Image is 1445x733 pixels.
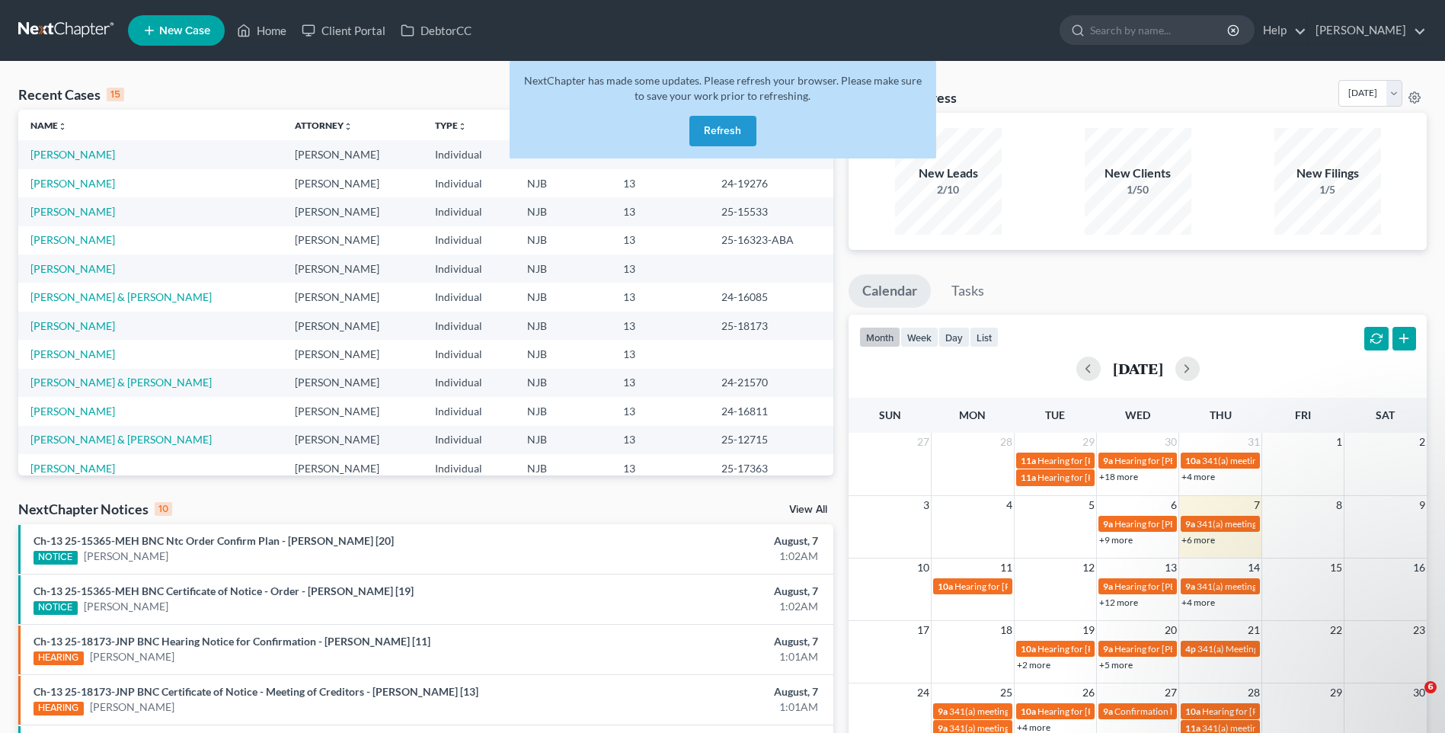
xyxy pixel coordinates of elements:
[344,122,353,131] i: unfold_more
[90,699,174,715] a: [PERSON_NAME]
[709,369,833,397] td: 24-21570
[1085,165,1191,182] div: New Clients
[458,122,467,131] i: unfold_more
[922,496,931,514] span: 3
[423,426,515,454] td: Individual
[34,584,414,597] a: Ch-13 25-15365-MEH BNC Certificate of Notice - Order - [PERSON_NAME] [19]
[567,634,818,649] div: August, 7
[1103,581,1113,592] span: 9a
[283,283,423,311] td: [PERSON_NAME]
[34,651,84,665] div: HEARING
[1274,182,1381,197] div: 1/5
[423,369,515,397] td: Individual
[709,197,833,226] td: 25-15533
[283,369,423,397] td: [PERSON_NAME]
[1125,408,1150,421] span: Wed
[283,426,423,454] td: [PERSON_NAME]
[423,226,515,254] td: Individual
[1021,472,1036,483] span: 11a
[1081,621,1096,639] span: 19
[1037,643,1246,655] span: Hearing for [PERSON_NAME] and [PERSON_NAME]
[34,702,84,715] div: HEARING
[18,500,172,518] div: NextChapter Notices
[611,426,709,454] td: 13
[1037,472,1237,483] span: Hearing for [PERSON_NAME] & [PERSON_NAME]
[34,601,78,615] div: NOTICE
[1021,455,1036,466] span: 11a
[709,426,833,454] td: 25-12715
[999,433,1014,451] span: 28
[611,226,709,254] td: 13
[229,17,294,44] a: Home
[611,340,709,368] td: 13
[611,369,709,397] td: 13
[611,454,709,482] td: 13
[423,283,515,311] td: Individual
[1114,643,1233,655] span: Hearing for [PERSON_NAME]
[423,397,515,425] td: Individual
[709,312,833,340] td: 25-18173
[524,74,922,102] span: NextChapter has made some updates. Please refresh your browser. Please make sure to save your wor...
[30,177,115,190] a: [PERSON_NAME]
[567,584,818,599] div: August, 7
[999,683,1014,702] span: 25
[515,312,611,340] td: NJB
[895,165,1002,182] div: New Leads
[611,397,709,425] td: 13
[938,327,970,347] button: day
[30,205,115,218] a: [PERSON_NAME]
[283,169,423,197] td: [PERSON_NAME]
[895,182,1002,197] div: 2/10
[1114,706,1287,717] span: Confirmation hearing for [PERSON_NAME]
[1005,496,1014,514] span: 4
[423,140,515,168] td: Individual
[295,120,353,131] a: Attorneyunfold_more
[515,254,611,283] td: NJB
[435,120,467,131] a: Typeunfold_more
[30,433,212,446] a: [PERSON_NAME] & [PERSON_NAME]
[1202,706,1321,717] span: Hearing for [PERSON_NAME]
[423,254,515,283] td: Individual
[18,85,124,104] div: Recent Cases
[30,120,67,131] a: Nameunfold_more
[611,312,709,340] td: 13
[30,319,115,332] a: [PERSON_NAME]
[916,559,931,577] span: 10
[515,397,611,425] td: NJB
[1103,643,1113,655] span: 9a
[567,599,818,614] div: 1:02AM
[1045,408,1065,421] span: Tue
[789,504,827,515] a: View All
[611,283,709,311] td: 13
[1185,706,1200,717] span: 10a
[709,397,833,425] td: 24-16811
[567,649,818,664] div: 1:01AM
[283,197,423,226] td: [PERSON_NAME]
[515,283,611,311] td: NJB
[1308,17,1426,44] a: [PERSON_NAME]
[423,312,515,340] td: Individual
[423,454,515,482] td: Individual
[283,397,423,425] td: [PERSON_NAME]
[159,25,210,37] span: New Case
[515,169,611,197] td: NJB
[30,262,115,275] a: [PERSON_NAME]
[90,649,174,664] a: [PERSON_NAME]
[1017,722,1050,733] a: +4 more
[1081,559,1096,577] span: 12
[1017,659,1050,671] a: +2 more
[1087,496,1096,514] span: 5
[1099,534,1133,546] a: +9 more
[283,140,423,168] td: [PERSON_NAME]
[283,312,423,340] td: [PERSON_NAME]
[689,116,756,146] button: Refresh
[709,169,833,197] td: 24-19276
[916,683,931,702] span: 24
[999,559,1014,577] span: 11
[879,408,901,421] span: Sun
[515,226,611,254] td: NJB
[84,599,168,614] a: [PERSON_NAME]
[959,408,986,421] span: Mon
[30,462,115,475] a: [PERSON_NAME]
[1090,16,1229,44] input: Search by name...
